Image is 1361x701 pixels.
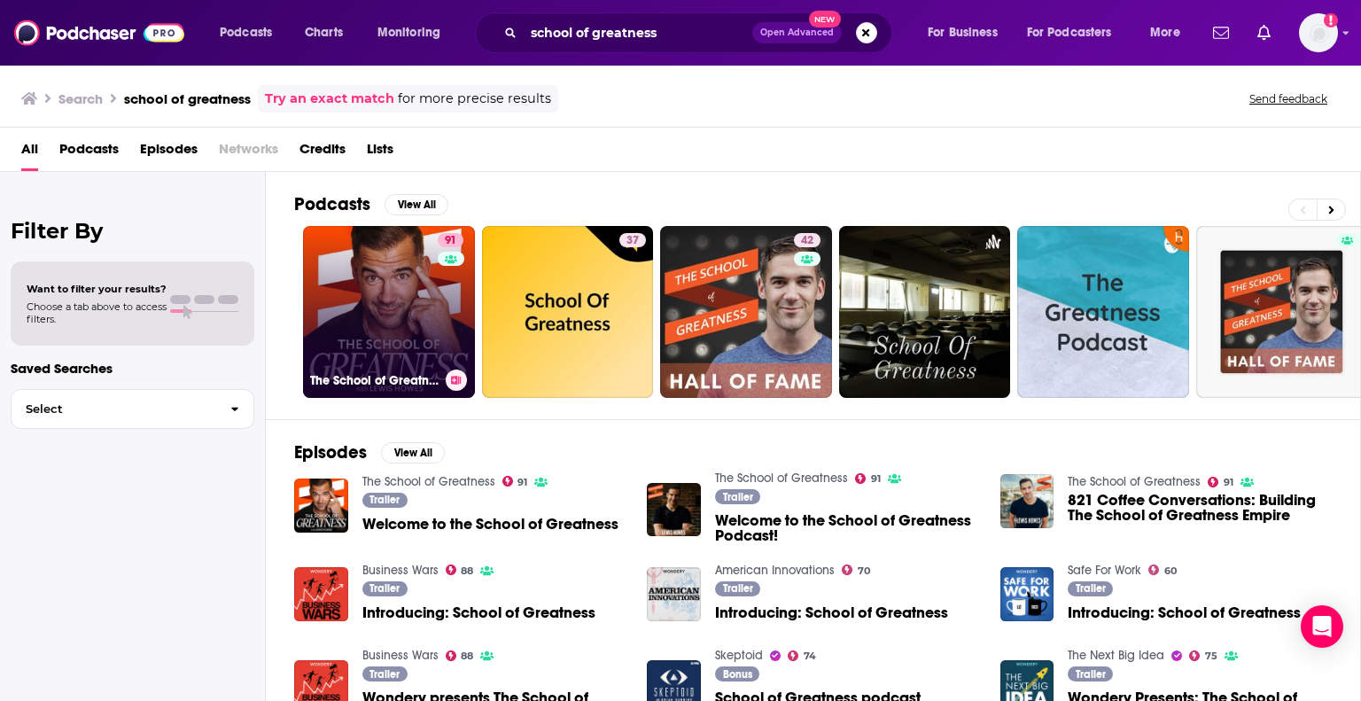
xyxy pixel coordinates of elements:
[12,403,216,415] span: Select
[842,565,870,575] a: 70
[367,135,393,171] a: Lists
[305,20,343,45] span: Charts
[1068,563,1141,578] a: Safe For Work
[723,669,752,680] span: Bonus
[1068,648,1164,663] a: The Next Big Idea
[1148,565,1177,575] a: 60
[871,475,881,483] span: 91
[294,193,370,215] h2: Podcasts
[11,360,254,377] p: Saved Searches
[619,233,646,247] a: 37
[1138,19,1202,47] button: open menu
[445,232,456,250] span: 91
[715,648,763,663] a: Skeptoid
[1150,20,1180,45] span: More
[207,19,295,47] button: open menu
[381,442,445,463] button: View All
[858,567,870,575] span: 70
[369,583,400,594] span: Trailer
[517,479,527,487] span: 91
[1189,650,1217,661] a: 75
[1301,605,1343,648] div: Open Intercom Messenger
[1208,477,1233,487] a: 91
[1000,474,1054,528] a: 821 Coffee Conversations: Building The School of Greatness Empire
[804,652,816,660] span: 74
[303,226,475,398] a: 91The School of Greatness
[928,20,998,45] span: For Business
[524,19,752,47] input: Search podcasts, credits, & more...
[294,479,348,533] img: Welcome to the School of Greatness
[715,471,848,486] a: The School of Greatness
[14,16,184,50] a: Podchaser - Follow, Share and Rate Podcasts
[647,483,701,537] img: Welcome to the School of Greatness Podcast!
[293,19,354,47] a: Charts
[723,583,753,594] span: Trailer
[294,441,367,463] h2: Episodes
[482,226,654,398] a: 37
[220,20,272,45] span: Podcasts
[446,650,474,661] a: 88
[1027,20,1112,45] span: For Podcasters
[502,476,528,487] a: 91
[715,563,835,578] a: American Innovations
[369,495,400,505] span: Trailer
[377,20,440,45] span: Monitoring
[1164,567,1177,575] span: 60
[647,567,701,621] img: Introducing: School of Greatness
[299,135,346,171] span: Credits
[1000,567,1054,621] img: Introducing: School of Greatness
[294,567,348,621] img: Introducing: School of Greatness
[660,226,832,398] a: 42
[21,135,38,171] a: All
[1076,669,1106,680] span: Trailer
[723,492,753,502] span: Trailer
[294,441,445,463] a: EpisodesView All
[294,193,448,215] a: PodcastsView All
[626,232,639,250] span: 37
[809,11,841,27] span: New
[438,233,463,247] a: 91
[219,135,278,171] span: Networks
[362,563,439,578] a: Business Wars
[715,513,979,543] a: Welcome to the School of Greatness Podcast!
[461,652,473,660] span: 88
[140,135,198,171] span: Episodes
[11,218,254,244] h2: Filter By
[59,135,119,171] a: Podcasts
[1068,493,1332,523] span: 821 Coffee Conversations: Building The School of Greatness Empire
[362,474,495,489] a: The School of Greatness
[365,19,463,47] button: open menu
[1068,474,1201,489] a: The School of Greatness
[1324,13,1338,27] svg: Add a profile image
[492,12,909,53] div: Search podcasts, credits, & more...
[362,605,595,620] span: Introducing: School of Greatness
[362,517,618,532] span: Welcome to the School of Greatness
[310,373,439,388] h3: The School of Greatness
[385,194,448,215] button: View All
[752,22,842,43] button: Open AdvancedNew
[1068,605,1301,620] a: Introducing: School of Greatness
[788,650,816,661] a: 74
[801,232,813,250] span: 42
[27,300,167,325] span: Choose a tab above to access filters.
[11,389,254,429] button: Select
[760,28,834,37] span: Open Advanced
[446,565,474,575] a: 88
[398,89,551,109] span: for more precise results
[1205,652,1217,660] span: 75
[1299,13,1338,52] img: User Profile
[124,90,251,107] h3: school of greatness
[362,648,439,663] a: Business Wars
[794,233,820,247] a: 42
[1015,19,1138,47] button: open menu
[1224,479,1233,487] span: 91
[58,90,103,107] h3: Search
